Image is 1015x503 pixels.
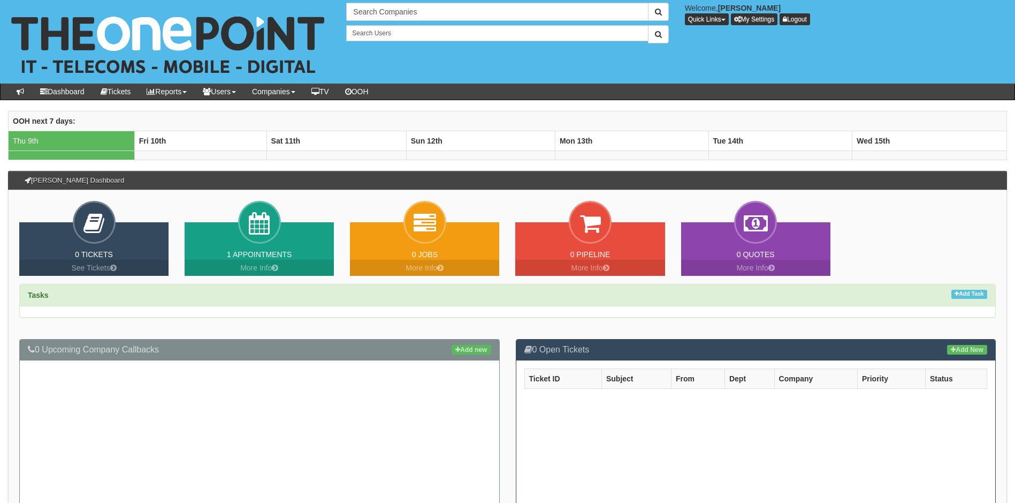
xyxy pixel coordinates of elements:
[555,131,708,151] th: Mon 13th
[346,3,648,21] input: Search Companies
[185,260,334,276] a: More Info
[524,345,988,355] h3: 0 Open Tickets
[134,131,266,151] th: Fri 10th
[406,131,555,151] th: Sun 12th
[28,345,491,355] h3: 0 Upcoming Company Callbacks
[737,250,775,259] a: 0 Quotes
[515,260,665,276] a: More Info
[570,250,610,259] a: 0 Pipeline
[337,84,377,100] a: OOH
[412,250,438,259] a: 0 Jobs
[724,369,774,388] th: Dept
[681,260,830,276] a: More Info
[857,369,925,388] th: Priority
[19,260,169,276] a: See Tickets
[677,3,1015,25] div: Welcome,
[93,84,139,100] a: Tickets
[32,84,93,100] a: Dashboard
[452,345,491,355] a: Add new
[780,13,810,25] a: Logout
[601,369,671,388] th: Subject
[75,250,113,259] a: 0 Tickets
[9,111,1007,131] th: OOH next 7 days:
[266,131,406,151] th: Sat 11th
[227,250,292,259] a: 1 Appointments
[28,291,49,299] strong: Tasks
[195,84,244,100] a: Users
[350,260,499,276] a: More Info
[139,84,195,100] a: Reports
[947,345,987,355] a: Add New
[346,25,648,41] input: Search Users
[731,13,778,25] a: My Settings
[718,4,781,12] b: [PERSON_NAME]
[524,369,601,388] th: Ticket ID
[244,84,303,100] a: Companies
[19,171,129,190] h3: [PERSON_NAME] Dashboard
[685,13,729,25] button: Quick Links
[9,131,135,151] td: Thu 9th
[951,290,987,299] a: Add Task
[671,369,724,388] th: From
[303,84,337,100] a: TV
[852,131,1007,151] th: Wed 15th
[774,369,857,388] th: Company
[925,369,987,388] th: Status
[708,131,852,151] th: Tue 14th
